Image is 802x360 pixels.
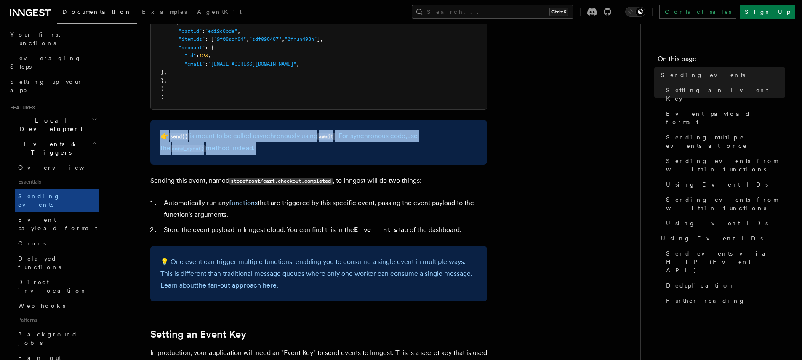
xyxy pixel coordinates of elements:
span: Crons [18,240,46,247]
span: : { [205,45,214,51]
span: "itemIds" [179,36,205,42]
span: Sending events [18,193,60,208]
a: Background jobs [15,327,99,350]
a: Setting up your app [7,74,99,98]
span: , [296,61,299,67]
a: Using Event IDs [663,216,785,231]
span: Setting an Event Key [666,86,785,103]
span: "[EMAIL_ADDRESS][DOMAIN_NAME]" [208,61,296,67]
span: "email" [184,61,205,67]
a: Sending events [658,67,785,83]
span: ) [161,85,164,91]
span: Sending multiple events at once [666,133,785,150]
span: Using Event IDs [666,180,768,189]
span: Documentation [62,8,132,15]
span: Using Event IDs [666,219,768,227]
span: Sending events [661,71,745,79]
span: Local Development [7,116,92,133]
span: "sdf098487" [249,36,282,42]
span: ) [161,94,164,100]
a: Leveraging Steps [7,51,99,74]
span: Delayed functions [18,255,61,270]
span: Setting up your app [10,78,83,93]
button: Toggle dark mode [625,7,645,17]
span: Patterns [15,313,99,327]
span: "cartId" [179,28,202,34]
span: , [282,36,285,42]
span: Essentials [15,175,99,189]
li: Automatically run any that are triggered by this specific event, passing the event payload to the... [161,197,487,221]
span: Send events via HTTP (Event API) [666,249,785,275]
a: Delayed functions [15,251,99,275]
a: Send events via HTTP (Event API) [663,246,785,278]
span: "ed12c8bde" [205,28,237,34]
span: Sending events from within functions [666,157,785,173]
span: Events & Triggers [7,140,92,157]
a: Setting an Event Key [150,328,246,340]
a: Sending events [15,189,99,212]
li: Store the event payload in Inngest cloud. You can find this in the tab of the dashboard. [161,224,487,236]
button: Local Development [7,113,99,136]
a: Sending multiple events at once [663,130,785,153]
button: Events & Triggers [7,136,99,160]
span: Deduplication [666,281,735,290]
a: Using Event IDs [658,231,785,246]
code: await [317,133,335,140]
span: Event payload format [18,216,97,232]
a: Deduplication [663,278,785,293]
h4: On this page [658,54,785,67]
span: ], [317,36,323,42]
code: send() [169,133,189,140]
span: Features [7,104,35,111]
a: Documentation [57,3,137,24]
span: AgentKit [197,8,242,15]
a: Sending events from within functions [663,153,785,177]
span: "0fnun498n" [285,36,317,42]
p: Sending this event, named , to Inngest will do two things: [150,175,487,187]
span: "account" [179,45,205,51]
a: Overview [15,160,99,175]
span: Examples [142,8,187,15]
span: Sending events from within functions [666,195,785,212]
span: Event payload format [666,109,785,126]
button: Search...Ctrl+K [412,5,573,19]
a: Event payload format [663,106,785,130]
span: Further reading [666,296,745,305]
span: , [208,53,211,59]
span: , [237,28,240,34]
span: }, [161,69,167,75]
span: Webhooks [18,302,65,309]
a: Direct invocation [15,275,99,298]
a: Your first Functions [7,27,99,51]
a: Event payload format [15,212,99,236]
span: Background jobs [18,331,77,346]
code: storefront/cart.checkout.completed [229,178,333,185]
span: 123 [199,53,208,59]
kbd: Ctrl+K [549,8,568,16]
a: Sending events from within functions [663,192,785,216]
span: Overview [18,164,105,171]
span: , [246,36,249,42]
span: : [205,61,208,67]
a: functions [229,199,258,207]
a: Examples [137,3,192,23]
span: : [196,53,199,59]
span: Direct invocation [18,279,87,294]
span: "9f08sdh84" [214,36,246,42]
a: Webhooks [15,298,99,313]
a: Further reading [663,293,785,308]
a: Sign Up [740,5,795,19]
strong: Events [354,226,399,234]
span: }, [161,77,167,83]
a: Crons [15,236,99,251]
p: 👉 is meant to be called asynchronously using . For synchronous code, . [160,130,477,155]
span: Using Event IDs [661,234,763,243]
p: 💡 One event can trigger multiple functions, enabling you to consume a single event in multiple wa... [160,256,477,291]
a: AgentKit [192,3,247,23]
span: Your first Functions [10,31,60,46]
a: Setting an Event Key [663,83,785,106]
span: : [202,28,205,34]
span: Leveraging Steps [10,55,81,70]
code: send_sync() [171,145,206,152]
a: the fan-out approach here [196,281,277,289]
